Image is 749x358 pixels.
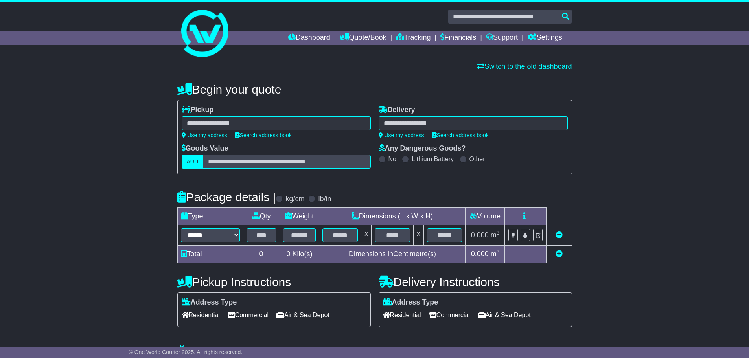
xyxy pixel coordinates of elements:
label: Delivery [379,106,415,114]
a: Search address book [432,132,489,138]
span: Commercial [228,309,269,321]
span: m [491,231,500,239]
label: No [388,155,396,163]
label: Lithium Battery [412,155,454,163]
label: Goods Value [182,144,228,153]
span: 0.000 [471,231,489,239]
label: lb/in [318,195,331,204]
h4: Delivery Instructions [379,275,572,288]
h4: Warranty & Insurance [177,345,572,358]
a: Remove this item [556,231,563,239]
a: Search address book [235,132,292,138]
span: m [491,250,500,258]
label: Any Dangerous Goods? [379,144,466,153]
td: Dimensions (L x W x H) [319,208,466,225]
td: Total [177,246,243,263]
span: Commercial [429,309,470,321]
td: x [413,225,423,246]
h4: Pickup Instructions [177,275,371,288]
td: Dimensions in Centimetre(s) [319,246,466,263]
h4: Package details | [177,191,276,204]
a: Switch to the old dashboard [477,62,572,70]
label: kg/cm [285,195,304,204]
a: Support [486,31,518,45]
td: Type [177,208,243,225]
label: Pickup [182,106,214,114]
label: Address Type [383,298,438,307]
span: Residential [383,309,421,321]
a: Use my address [182,132,227,138]
sup: 3 [497,249,500,255]
a: Financials [440,31,476,45]
a: Quote/Book [340,31,386,45]
a: Use my address [379,132,424,138]
td: Qty [243,208,280,225]
label: AUD [182,155,204,169]
td: Weight [280,208,319,225]
h4: Begin your quote [177,83,572,96]
span: © One World Courier 2025. All rights reserved. [129,349,243,355]
a: Dashboard [288,31,330,45]
span: Air & Sea Depot [276,309,329,321]
label: Other [469,155,485,163]
span: Residential [182,309,220,321]
td: Volume [466,208,505,225]
span: Air & Sea Depot [478,309,531,321]
span: 0.000 [471,250,489,258]
a: Tracking [396,31,431,45]
td: Kilo(s) [280,246,319,263]
span: 0 [286,250,290,258]
td: x [361,225,372,246]
sup: 3 [497,230,500,236]
label: Address Type [182,298,237,307]
a: Add new item [556,250,563,258]
a: Settings [528,31,562,45]
td: 0 [243,246,280,263]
